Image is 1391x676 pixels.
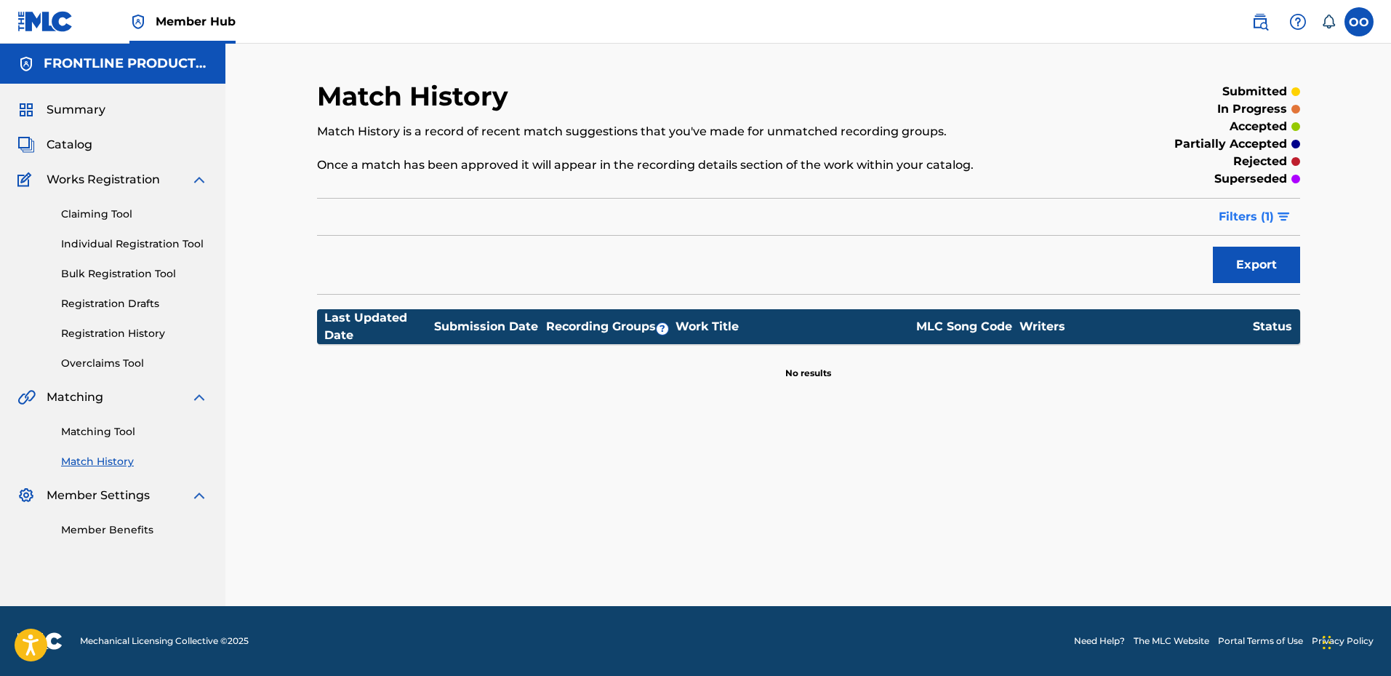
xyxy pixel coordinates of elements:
[317,80,516,113] h2: Match History
[17,171,36,188] img: Works Registration
[1019,318,1252,335] div: Writers
[191,171,208,188] img: expand
[47,389,103,406] span: Matching
[317,123,1074,140] p: Match History is a record of recent match suggestions that you've made for unmatched recording gr...
[1217,100,1287,118] p: in progress
[1074,635,1125,648] a: Need Help?
[191,487,208,504] img: expand
[47,171,160,188] span: Works Registration
[17,487,35,504] img: Member Settings
[61,296,208,311] a: Registration Drafts
[1134,635,1209,648] a: The MLC Website
[44,55,208,72] h5: FRONTLINE PRODUCTIONS DETROIT
[324,309,433,344] div: Last Updated Date
[1246,7,1275,36] a: Public Search
[1219,208,1274,226] span: Filters ( 1 )
[17,136,92,154] a: CatalogCatalog
[1251,13,1269,31] img: search
[47,487,150,504] span: Member Settings
[156,13,236,30] span: Member Hub
[1318,606,1391,676] iframe: Chat Widget
[317,156,1074,174] p: Once a match has been approved it will appear in the recording details section of the work within...
[17,389,36,406] img: Matching
[910,318,1019,335] div: MLC Song Code
[17,101,35,119] img: Summary
[1321,15,1336,29] div: Notifications
[47,136,92,154] span: Catalog
[61,522,208,538] a: Member Benefits
[544,318,675,335] div: Recording Groups
[1278,212,1290,221] img: filter
[61,356,208,371] a: Overclaims Tool
[17,632,63,650] img: logo
[1174,135,1287,153] p: partially accepted
[657,323,668,335] span: ?
[17,11,73,32] img: MLC Logo
[129,13,147,31] img: Top Rightsholder
[1214,170,1287,188] p: superseded
[80,635,249,648] span: Mechanical Licensing Collective © 2025
[434,318,543,335] div: Submission Date
[61,454,208,469] a: Match History
[1213,247,1300,283] button: Export
[1210,199,1300,235] button: Filters (1)
[1344,7,1374,36] div: User Menu
[1218,635,1303,648] a: Portal Terms of Use
[47,101,105,119] span: Summary
[1289,13,1307,31] img: help
[1312,635,1374,648] a: Privacy Policy
[17,55,35,73] img: Accounts
[61,424,208,440] a: Matching Tool
[676,318,908,335] div: Work Title
[1323,621,1331,664] div: Drag
[17,101,105,119] a: SummarySummary
[1283,7,1312,36] div: Help
[1230,118,1287,135] p: accepted
[61,207,208,222] a: Claiming Tool
[1253,318,1292,335] div: Status
[61,236,208,252] a: Individual Registration Tool
[1233,153,1287,170] p: rejected
[61,266,208,282] a: Bulk Registration Tool
[191,389,208,406] img: expand
[17,136,35,154] img: Catalog
[1222,83,1287,100] p: submitted
[61,326,208,341] a: Registration History
[785,349,831,380] p: No results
